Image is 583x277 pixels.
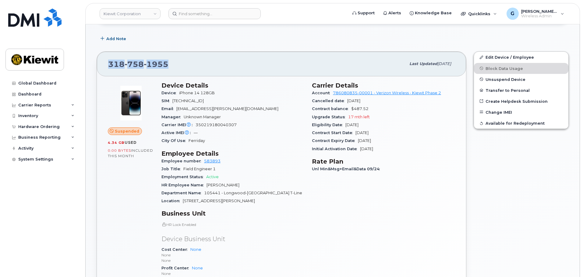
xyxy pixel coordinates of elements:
[125,140,137,145] span: used
[312,123,345,127] span: Eligibility Date
[312,138,358,143] span: Contract Expiry Date
[161,252,305,258] p: None
[360,147,373,151] span: [DATE]
[486,121,545,126] span: Available for Redeployment
[115,128,139,134] span: Suspended
[106,36,126,42] span: Add Note
[457,8,501,20] div: Quicklinks
[97,33,131,44] button: Add Note
[511,10,514,17] span: G
[312,99,347,103] span: Cancelled date
[474,63,568,74] button: Block Data Usage
[108,140,125,145] span: 4.34 GB
[358,10,375,16] span: Support
[312,158,455,165] h3: Rate Plan
[486,77,525,81] span: Unsuspend Device
[161,138,189,143] span: City Of Use
[468,11,490,16] span: Quicklinks
[161,123,196,127] span: Carrier IMEI
[108,148,131,153] span: 0.00 Bytes
[333,91,441,95] a: 786080835-00001 - Verizon Wireless - Kiewit Phase 2
[379,7,405,19] a: Alerts
[347,99,360,103] span: [DATE]
[176,106,278,111] span: [EMAIL_ADDRESS][PERSON_NAME][DOMAIN_NAME]
[100,8,161,19] a: Kiewit Corporation
[437,61,451,66] span: [DATE]
[144,60,168,69] span: 1955
[125,60,144,69] span: 758
[312,147,360,151] span: Initial Activation Date
[556,251,578,272] iframe: Messenger Launcher
[161,266,192,270] span: Profit Center
[204,191,302,195] span: 105441 - Longwood-[GEOGRAPHIC_DATA] T-Line
[312,167,383,171] span: Unl Min&Msg+Email&Data 09/24
[172,99,204,103] span: [TECHNICAL_ID]
[161,271,305,276] p: None
[196,123,237,127] span: 350219180040307
[179,91,215,95] span: iPhone 14 128GB
[161,210,305,217] h3: Business Unit
[474,107,568,118] button: Change IMEI
[348,115,370,119] span: 17 mth left
[183,199,255,203] span: [STREET_ADDRESS][PERSON_NAME]
[161,130,194,135] span: Active IMEI
[161,222,305,227] p: HR Lock Enabled
[161,150,305,157] h3: Employee Details
[206,175,219,179] span: Active
[108,60,168,69] span: 318
[168,8,261,19] input: Find something...
[161,99,172,103] span: SIM
[312,91,333,95] span: Account
[345,123,359,127] span: [DATE]
[502,8,568,20] div: Gabrielle.Chicoine
[355,130,369,135] span: [DATE]
[161,258,305,263] p: None
[113,85,149,121] img: image20231002-3703462-njx0qo.jpeg
[189,138,205,143] span: Ferriday
[161,91,179,95] span: Device
[161,199,183,203] span: Location
[161,247,190,252] span: Cost Center
[521,9,558,14] span: [PERSON_NAME].[PERSON_NAME]
[204,159,221,163] a: 583893
[161,82,305,89] h3: Device Details
[474,85,568,96] button: Transfer to Personal
[348,7,379,19] a: Support
[192,266,203,270] a: None
[415,10,452,16] span: Knowledge Base
[161,183,207,187] span: HR Employee Name
[161,167,183,171] span: Job Title
[388,10,401,16] span: Alerts
[474,74,568,85] button: Unsuspend Device
[405,7,456,19] a: Knowledge Base
[161,235,305,244] p: Device Business Unit
[521,14,558,19] span: Wireless Admin
[312,115,348,119] span: Upgrade Status
[312,106,351,111] span: Contract balance
[207,183,239,187] span: [PERSON_NAME]
[312,130,355,135] span: Contract Start Date
[108,148,153,158] span: included this month
[474,96,568,107] a: Create Helpdesk Submission
[161,191,204,195] span: Department Name
[183,167,216,171] span: Field Engineer 1
[351,106,369,111] span: $487.52
[190,247,201,252] a: None
[358,138,371,143] span: [DATE]
[161,175,206,179] span: Employment Status
[184,115,221,119] span: Unknown Manager
[409,61,437,66] span: Last updated
[161,115,184,119] span: Manager
[474,52,568,63] a: Edit Device / Employee
[161,106,176,111] span: Email
[312,82,455,89] h3: Carrier Details
[474,118,568,129] button: Available for Redeployment
[194,130,198,135] span: —
[161,159,204,163] span: Employee number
